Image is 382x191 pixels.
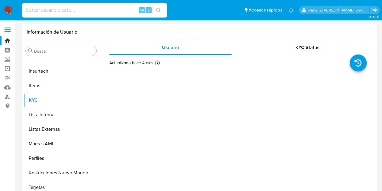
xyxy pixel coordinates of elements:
span: Usuario [162,44,179,51]
button: KYC [23,93,99,107]
button: Listas Externas [23,122,99,137]
span: Alt [140,7,144,13]
button: Restricciones Nuevo Mundo [23,166,99,180]
button: Marcas AML [23,137,99,151]
h1: Información de Usuario [27,29,77,35]
span: s [148,7,149,13]
button: Items [23,78,99,93]
button: Insurtech [23,64,99,78]
input: Buscar usuario o caso... [22,6,167,14]
button: search-icon [152,6,165,15]
span: Accesos rápidos [249,7,282,13]
span: KYC Status [295,44,319,51]
a: Salir [371,7,377,13]
p: Actualizado hace 4 días [109,60,153,66]
p: paloma.falcondesoto@mercadolibre.cl [308,7,369,13]
button: Perfiles [23,151,99,166]
button: Buscar [28,48,33,53]
button: Lista Interna [23,107,99,122]
input: Buscar [34,48,94,54]
a: Notificaciones [288,8,294,13]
